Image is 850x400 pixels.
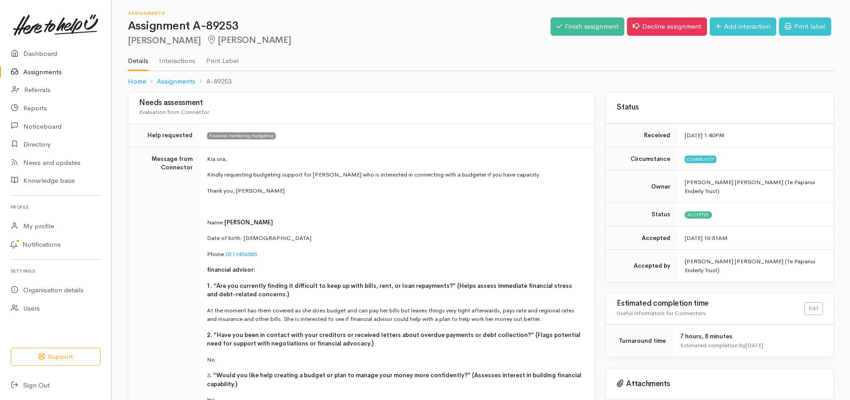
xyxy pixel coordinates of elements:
td: Circumstance [606,147,677,171]
span: Community [685,156,716,163]
nav: breadcrumb [128,71,834,92]
p: No. [207,355,584,364]
h3: Needs assessment [139,99,584,107]
a: Finish assignment [551,17,624,36]
p: At the moment has them covered as she does budget and can pay her bills but leaves things very ti... [207,306,584,324]
td: Received [606,124,677,147]
a: Home [128,76,146,87]
time: [DATE] 1:40PM [685,131,724,139]
p: 3 [207,371,584,388]
a: Print Label [206,45,239,70]
li: A-89253 [195,76,231,87]
h1: Assignment A-89253 [128,20,551,33]
span: Useful information for Connectors [617,309,706,317]
p: Date of birth: [DEMOGRAPHIC_DATA] [207,234,584,243]
span: Accepted [685,211,712,219]
a: Print label [779,17,831,36]
div: Estimated completion by [680,341,823,350]
span: Financial mentoring/budgeting [207,132,276,139]
a: Decline assignment [627,17,707,36]
time: [DATE] 10:51AM [685,234,728,242]
p: Kindly requesting budgeting support for [PERSON_NAME] who is interested in connecting with a budg... [207,170,584,179]
a: 0211456583 [226,250,257,258]
span: Evaluation from Connector [139,108,209,116]
p: Thank you, [PERSON_NAME] [207,186,584,195]
span: 1. “Are you currently finding it difficult to keep up with bills, rent, or loan repayments?” (Hel... [207,282,572,299]
h3: Estimated completion time [617,299,804,308]
button: Support [11,348,101,366]
a: Interactions [159,45,195,70]
span: 7 hours, 8 minutes [680,333,732,340]
td: Help requested [128,124,200,147]
td: Owner [606,171,677,203]
span: 2. “Have you been in contact with your creditors or received letters about overdue payments or de... [207,331,581,348]
h6: Profile [11,201,101,213]
td: Status [606,203,677,227]
a: Assignments [157,76,195,87]
a: Add interaction [710,17,776,36]
span: financial advisor: [207,266,255,274]
p: Kia ora, [207,155,584,164]
time: [DATE] [745,341,763,349]
h6: Settings [11,265,101,277]
td: Accepted [606,226,677,250]
td: Accepted by [606,250,677,282]
h6: Assignments [128,11,551,16]
h2: [PERSON_NAME] [128,35,551,46]
span: [PERSON_NAME] [224,219,273,226]
a: Edit [804,302,823,315]
span: [PERSON_NAME] [PERSON_NAME] (Te Papanui Enderly Trust) [685,178,815,195]
h3: Attachments [617,379,823,388]
td: Turnaround time [606,325,673,357]
span: . “Would you like help creating a budget or plan to manage your money more confidently?” (Assesse... [207,371,581,388]
td: [PERSON_NAME] [PERSON_NAME] (Te Papanui Enderly Trust) [677,250,833,282]
p: Name: [207,218,584,227]
a: Details [128,45,148,71]
span: [PERSON_NAME] [206,34,291,46]
p: Phone: [207,250,584,259]
h3: Status [617,103,823,112]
